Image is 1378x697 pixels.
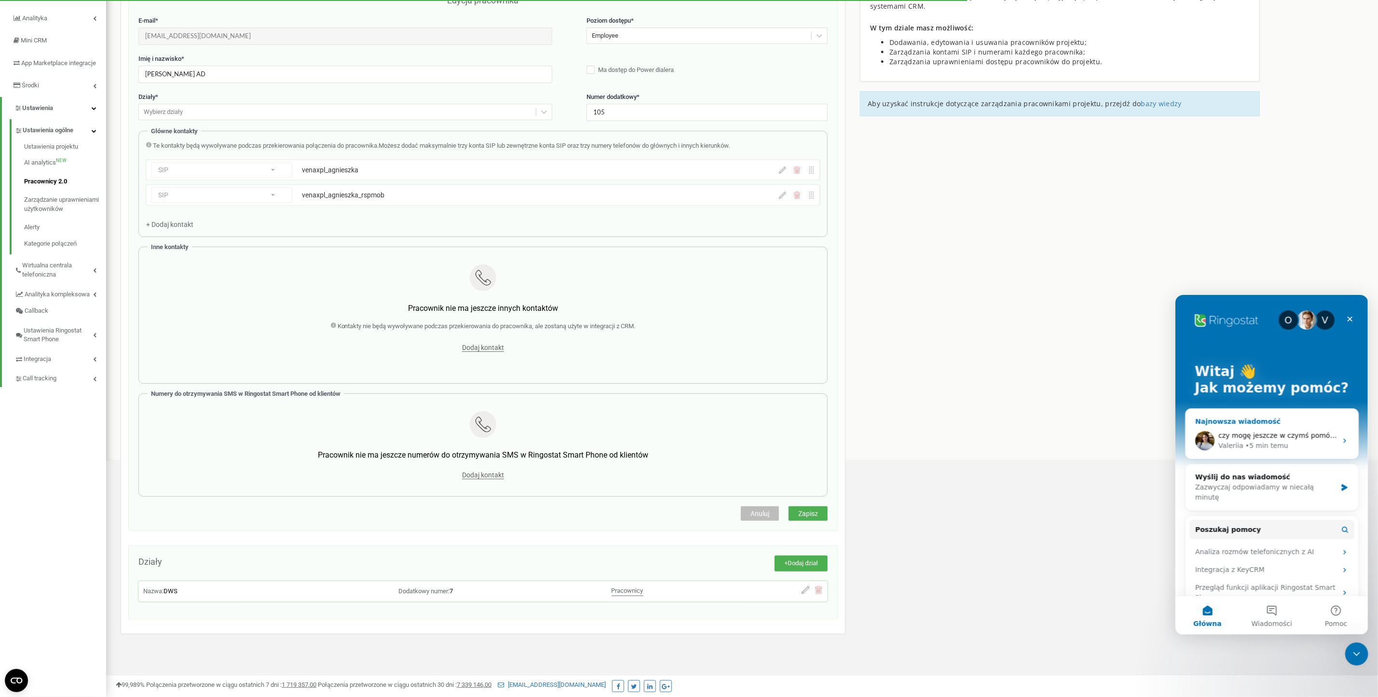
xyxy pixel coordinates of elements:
div: SIPvenaxpl_agnieszka [146,160,820,180]
span: Ustawienia ogólne [23,126,73,135]
span: Środki [22,82,39,89]
span: 7 [450,587,453,595]
span: Połączenia przetworzone w ciągu ostatnich 7 dni : [146,681,316,688]
a: Kategorie połączeń [24,237,106,249]
a: Wirtualna centrala telefoniczna [14,254,106,283]
u: 1 719 357,00 [282,681,316,688]
button: +Dodaj dział [775,556,828,572]
span: Pracownik nie ma jeszcze innych kontaktów [408,304,558,313]
span: Dodaj kontakt [462,344,504,352]
span: 99,989% [116,681,145,688]
span: Nazwa: [143,587,164,595]
span: Pracownicy [612,587,643,594]
span: Dodawania, edytowania i usuwania pracowników projektu; [889,38,1087,47]
span: Zarządzania kontami SIP i numerami każdego pracownika; [889,47,1085,56]
span: Ustawienia Ringostat Smart Phone [24,326,93,344]
span: Call tracking [23,374,56,383]
span: Dodaj dział [788,559,818,567]
span: Główne kontakty [151,127,198,135]
span: Numery do otrzymywania SMS w Ringostat Smart Phone od klientów [151,390,341,397]
span: Dodatkowy numer: [398,587,450,595]
a: Ustawienia [2,97,106,120]
button: Open CMP widget [5,669,28,692]
iframe: Intercom live chat [1175,295,1368,635]
div: venaxpl_agnieszka_rspmob [302,190,641,200]
span: Integracja [24,355,51,364]
span: Zarządzania uprawnieniami dostępu pracowników do projektu. [889,57,1102,66]
a: Zarządzanie uprawnieniami użytkowników [24,191,106,218]
span: Połączenia przetworzone w ciągu ostatnich 30 dni : [318,681,491,688]
span: Anuluj [750,510,769,517]
button: Zapisz [789,506,828,521]
span: App Marketplace integracje [21,59,96,67]
span: DWS [164,587,177,595]
iframe: Intercom live chat [1345,642,1368,666]
span: Inne kontakty [151,243,189,251]
a: Integracja [14,348,106,368]
span: W tym dziale masz możliwość: [870,23,973,32]
span: Dodaj kontakt [462,471,504,479]
div: Employee [592,31,618,41]
span: Numer dodatkowy [587,93,637,100]
a: bazy wiedzy [1141,99,1182,108]
a: Ustawienia ogólne [14,119,106,139]
span: Kontakty nie będą wywoływane podczas przekierowania do pracownika, ale zostaną użyte w integracji... [338,322,636,330]
span: E-mail [138,17,155,24]
span: Aby uzyskać instrukcje dotyczące zarządzania pracownikami projektu, przejdź do [868,99,1141,108]
span: Analityka [22,14,47,22]
input: Wprowadź imię i nazwisko [138,66,552,83]
span: Mini CRM [21,37,47,44]
span: Ma dostęp do Power dialera [598,66,674,73]
span: Wirtualna centrala telefoniczna [22,261,93,279]
span: Poziom dostępu [587,17,631,24]
span: Callback [25,307,48,316]
span: Pracownik nie ma jeszcze numerów do otrzymywania SMS w Ringostat Smart Phone od klientów [318,450,648,460]
a: AI analyticsNEW [24,153,106,172]
a: Analityka kompleksowa [14,283,106,303]
a: Ustawienia projektu [24,142,106,154]
div: SIPvenaxpl_agnieszka_rspmob [146,185,820,205]
span: Imię i nazwisko [138,55,181,62]
a: Alerty [24,218,106,237]
a: Callback [14,303,106,320]
input: Wprowadź numer dodatkowy [587,104,828,121]
span: Możesz dodać maksymalnie trzy konta SIP lub zewnętrzne konta SIP oraz trzy numery telefonów do gł... [379,142,730,149]
span: Te kontakty będą wywoływane podczas przekierowania połączenia do pracownika. [153,142,379,149]
div: Wybierz działy [144,108,183,117]
span: Działy [138,557,162,567]
button: Anuluj [741,506,779,521]
a: Pracownicy 2.0 [24,172,106,191]
a: Call tracking [14,367,106,387]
